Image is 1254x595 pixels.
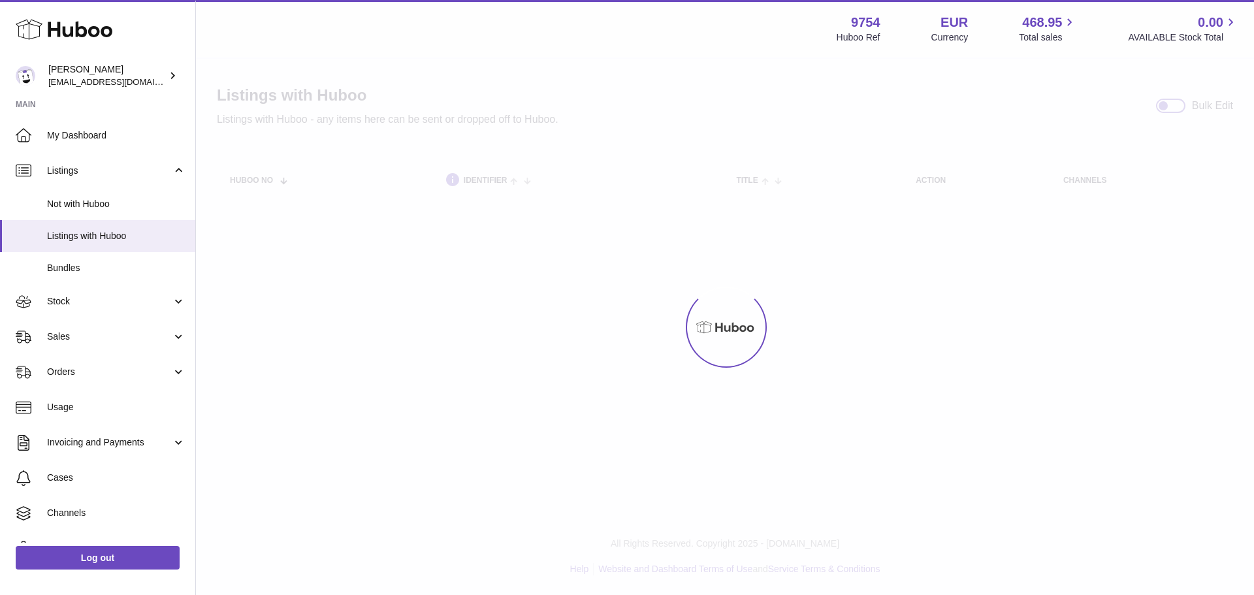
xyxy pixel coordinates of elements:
span: 0.00 [1198,14,1223,31]
span: Cases [47,472,185,484]
span: AVAILABLE Stock Total [1128,31,1238,44]
span: Listings with Huboo [47,230,185,242]
a: 468.95 Total sales [1019,14,1077,44]
span: Not with Huboo [47,198,185,210]
div: Huboo Ref [837,31,880,44]
span: Listings [47,165,172,177]
img: internalAdmin-9754@internal.huboo.com [16,66,35,86]
span: Orders [47,366,172,378]
span: Sales [47,330,172,343]
a: 0.00 AVAILABLE Stock Total [1128,14,1238,44]
span: Bundles [47,262,185,274]
strong: 9754 [851,14,880,31]
span: Total sales [1019,31,1077,44]
strong: EUR [940,14,968,31]
span: Invoicing and Payments [47,436,172,449]
span: My Dashboard [47,129,185,142]
span: 468.95 [1022,14,1062,31]
span: Settings [47,542,185,555]
span: Channels [47,507,185,519]
span: Stock [47,295,172,308]
span: Usage [47,401,185,413]
span: [EMAIL_ADDRESS][DOMAIN_NAME] [48,76,192,87]
div: [PERSON_NAME] [48,63,166,88]
div: Currency [931,31,969,44]
a: Log out [16,546,180,570]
